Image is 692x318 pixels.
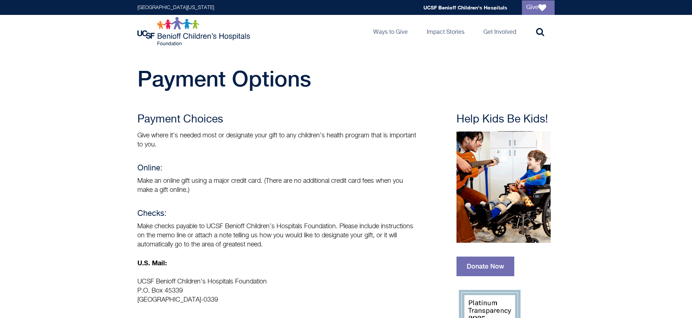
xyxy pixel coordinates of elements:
p: Give where it's needed most or designate your gift to any children’s health program that is impor... [137,131,417,149]
p: Make checks payable to UCSF Benioff Children’s Hospitals Foundation. Please include instructions ... [137,222,417,249]
a: Ways to Give [367,15,414,48]
h4: Online: [137,164,417,173]
p: UCSF Benioff Children’s Hospitals Foundation P.O. Box 45339 [GEOGRAPHIC_DATA]-0339 [137,277,417,305]
a: UCSF Benioff Children's Hospitals [423,4,507,11]
a: Impact Stories [421,15,470,48]
a: Donate Now [456,257,514,276]
a: [GEOGRAPHIC_DATA][US_STATE] [137,5,214,10]
img: Music therapy session [456,131,551,243]
span: Payment Options [137,66,311,91]
strong: U.S. Mail: [137,259,167,267]
a: Give [522,0,555,15]
h4: Checks: [137,209,417,218]
img: Logo for UCSF Benioff Children's Hospitals Foundation [137,17,252,46]
h3: Payment Choices [137,113,417,126]
h3: Help Kids Be Kids! [456,113,555,126]
p: Make an online gift using a major credit card. (There are no additional credit card fees when you... [137,177,417,195]
a: Get Involved [478,15,522,48]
